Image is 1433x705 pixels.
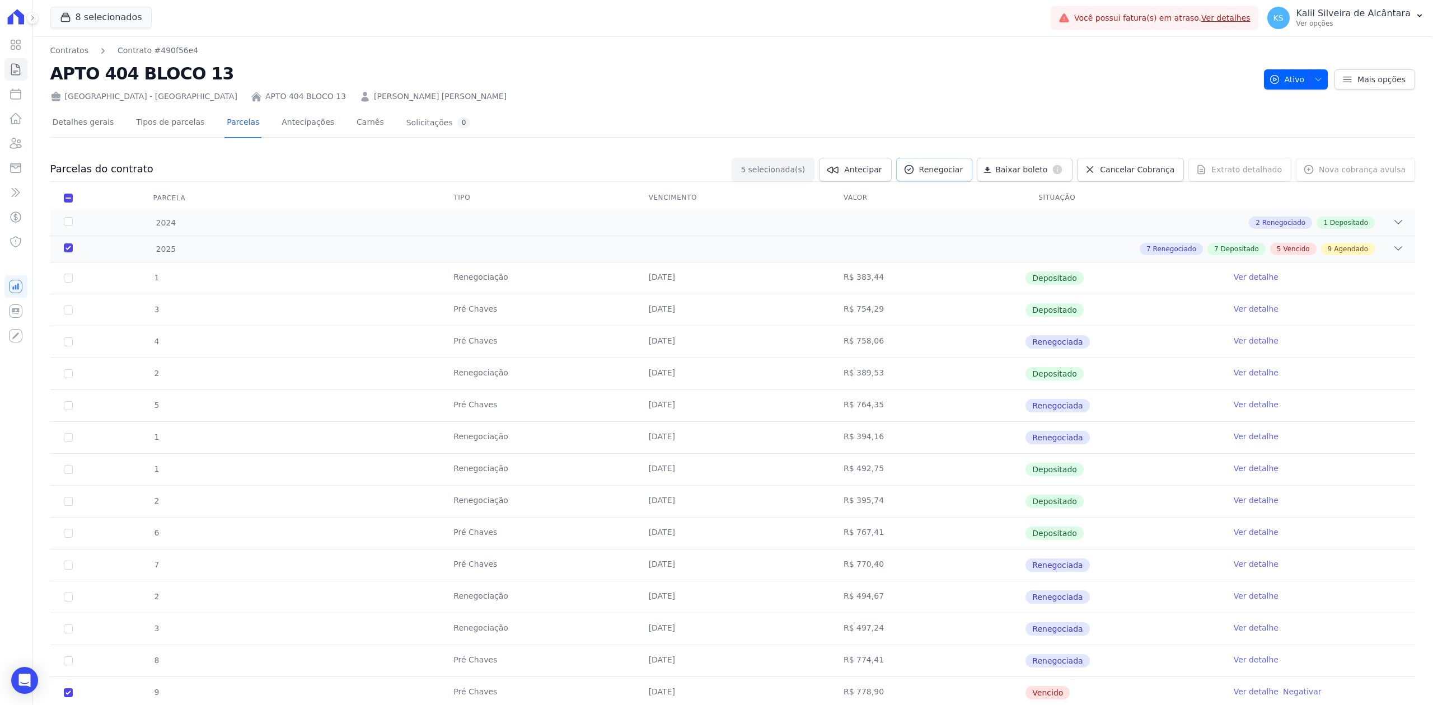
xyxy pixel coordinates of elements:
[1334,69,1415,90] a: Mais opções
[64,497,73,506] input: Só é possível selecionar pagamentos em aberto
[64,401,73,410] input: Só é possível selecionar pagamentos em aberto
[153,401,160,410] span: 5
[1025,399,1089,412] span: Renegociada
[374,91,507,102] a: [PERSON_NAME] [PERSON_NAME]
[1025,686,1070,699] span: Vencido
[1262,218,1305,228] span: Renegociado
[140,187,199,209] div: Parcela
[153,273,160,282] span: 1
[1357,74,1406,85] span: Mais opções
[1234,431,1279,442] a: Ver detalhe
[1025,335,1089,349] span: Renegociada
[64,688,73,697] input: default
[440,294,635,326] td: Pré Chaves
[1025,590,1089,604] span: Renegociada
[153,624,160,633] span: 3
[440,645,635,676] td: Pré Chaves
[224,109,261,138] a: Parcelas
[1234,558,1279,570] a: Ver detalhe
[64,656,73,665] input: Só é possível selecionar pagamentos em aberto
[1277,244,1281,254] span: 5
[1234,463,1279,474] a: Ver detalhe
[1234,367,1279,378] a: Ver detalhe
[1256,218,1260,228] span: 2
[1269,69,1305,90] span: Ativo
[265,91,346,102] a: APTO 404 BLOCO 13
[819,158,891,181] a: Antecipar
[635,581,830,613] td: [DATE]
[1074,12,1251,24] span: Você possui fatura(s) em atraso.
[1025,495,1084,508] span: Depositado
[995,164,1047,175] span: Baixar boleto
[64,433,73,442] input: Só é possível selecionar pagamentos em aberto
[457,117,471,128] div: 0
[50,91,237,102] div: [GEOGRAPHIC_DATA] - [GEOGRAPHIC_DATA]
[153,688,160,697] span: 9
[156,217,176,229] span: 2024
[1234,590,1279,601] a: Ver detalhe
[156,243,176,255] span: 2025
[440,454,635,485] td: Renegociação
[50,7,152,28] button: 8 selecionados
[844,164,882,175] span: Antecipar
[153,528,160,537] span: 6
[153,560,160,569] span: 7
[1234,399,1279,410] a: Ver detalhe
[830,454,1025,485] td: R$ 492,75
[748,164,805,175] span: selecionada(s)
[50,162,153,176] h3: Parcelas do contrato
[1025,431,1089,444] span: Renegociada
[64,337,73,346] input: Só é possível selecionar pagamentos em aberto
[153,337,160,346] span: 4
[64,465,73,474] input: Só é possível selecionar pagamentos em aberto
[1025,303,1084,317] span: Depositado
[635,186,830,210] th: Vencimento
[635,486,830,517] td: [DATE]
[50,61,1255,86] h2: APTO 404 BLOCO 13
[153,496,160,505] span: 2
[830,262,1025,294] td: R$ 383,44
[64,624,73,633] input: Só é possível selecionar pagamentos em aberto
[153,656,160,665] span: 8
[1234,495,1279,506] a: Ver detalhe
[1234,303,1279,314] a: Ver detalhe
[1258,2,1433,34] button: KS Kalil Silveira de Alcântara Ver opções
[635,358,830,389] td: [DATE]
[635,390,830,421] td: [DATE]
[1025,527,1084,540] span: Depositado
[977,158,1073,181] a: Baixar boleto
[1234,654,1279,665] a: Ver detalhe
[440,422,635,453] td: Renegociação
[1221,244,1259,254] span: Depositado
[1328,244,1332,254] span: 9
[830,486,1025,517] td: R$ 395,74
[1025,622,1089,636] span: Renegociada
[1025,271,1084,285] span: Depositado
[1201,13,1251,22] a: Ver detalhes
[1273,14,1284,22] span: KS
[830,422,1025,453] td: R$ 394,16
[118,45,198,57] a: Contrato #490f56e4
[440,613,635,645] td: Renegociação
[635,454,830,485] td: [DATE]
[64,369,73,378] input: Só é possível selecionar pagamentos em aberto
[440,518,635,549] td: Pré Chaves
[440,262,635,294] td: Renegociação
[830,613,1025,645] td: R$ 497,24
[153,369,160,378] span: 2
[1025,186,1220,210] th: Situação
[404,109,473,138] a: Solicitações0
[279,109,336,138] a: Antecipações
[830,549,1025,581] td: R$ 770,40
[1146,244,1151,254] span: 7
[830,186,1025,210] th: Valor
[635,613,830,645] td: [DATE]
[1334,244,1368,254] span: Agendado
[354,109,386,138] a: Carnês
[50,109,116,138] a: Detalhes gerais
[64,529,73,538] input: Só é possível selecionar pagamentos em aberto
[635,262,830,294] td: [DATE]
[830,326,1025,358] td: R$ 758,06
[153,433,160,441] span: 1
[406,117,471,128] div: Solicitações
